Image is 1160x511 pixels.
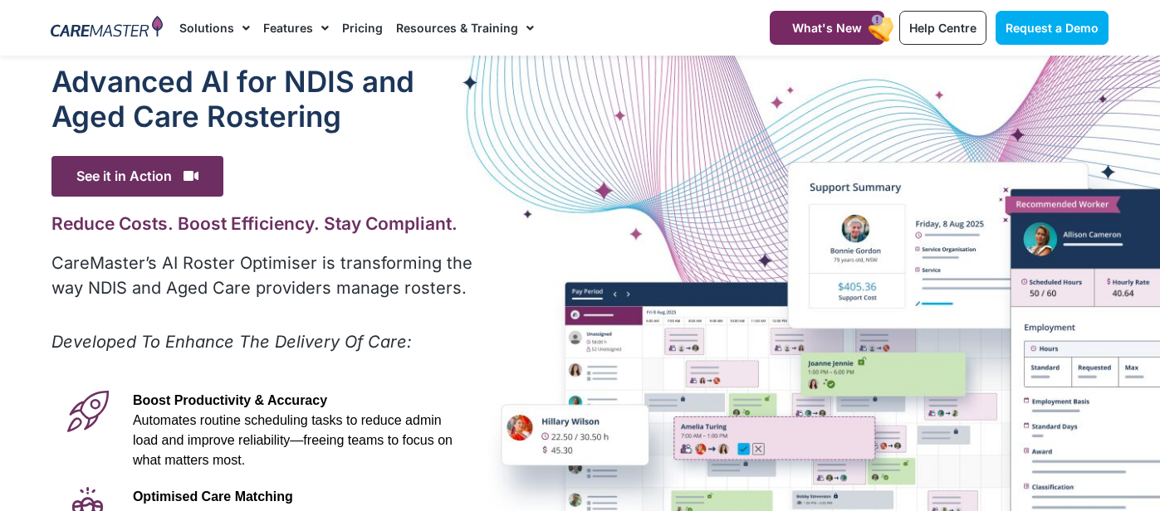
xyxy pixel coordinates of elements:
[899,11,986,45] a: Help Centre
[51,156,223,197] span: See it in Action
[133,413,453,467] span: Automates routine scheduling tasks to reduce admin load and improve reliability—freeing teams to ...
[133,393,327,407] span: Boost Productivity & Accuracy
[133,489,293,504] span: Optimised Care Matching
[51,251,476,300] p: CareMaster’s AI Roster Optimiser is transforming the way NDIS and Aged Care providers manage rost...
[792,21,862,35] span: What's New
[51,64,476,134] h1: Advanced Al for NDIS and Aged Care Rostering
[1006,21,1099,35] span: Request a Demo
[770,11,884,45] a: What's New
[51,332,412,352] em: Developed To Enhance The Delivery Of Care:
[51,16,163,41] img: CareMaster Logo
[51,213,476,234] h2: Reduce Costs. Boost Efficiency. Stay Compliant.
[909,21,976,35] span: Help Centre
[996,11,1109,45] a: Request a Demo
